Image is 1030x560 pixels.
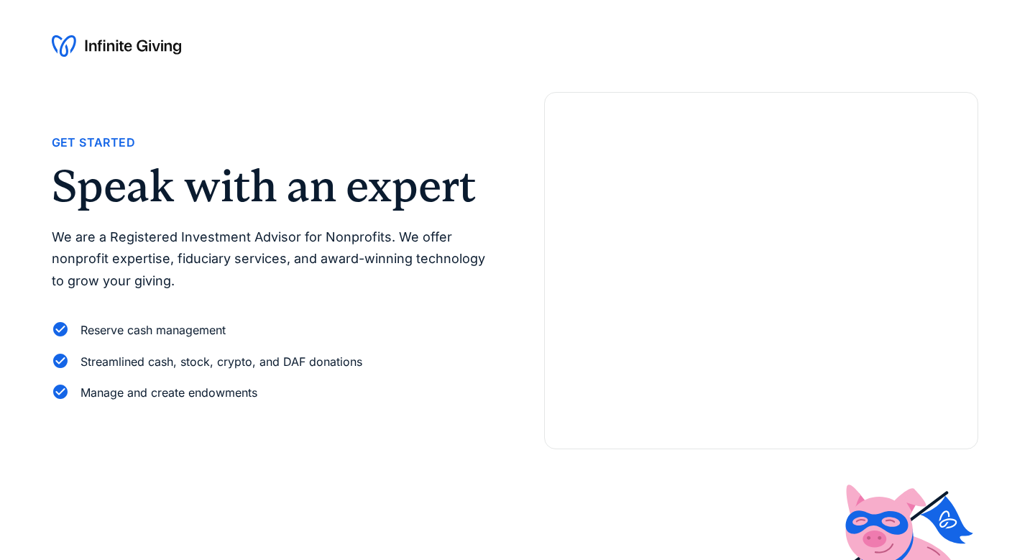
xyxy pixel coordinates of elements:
iframe: Form 0 [568,139,955,426]
h2: Speak with an expert [52,164,487,208]
div: Reserve cash management [81,321,226,340]
div: Get Started [52,133,135,152]
div: Manage and create endowments [81,383,257,403]
p: We are a Registered Investment Advisor for Nonprofits. We offer nonprofit expertise, fiduciary se... [52,226,487,293]
div: Streamlined cash, stock, crypto, and DAF donations [81,352,362,372]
